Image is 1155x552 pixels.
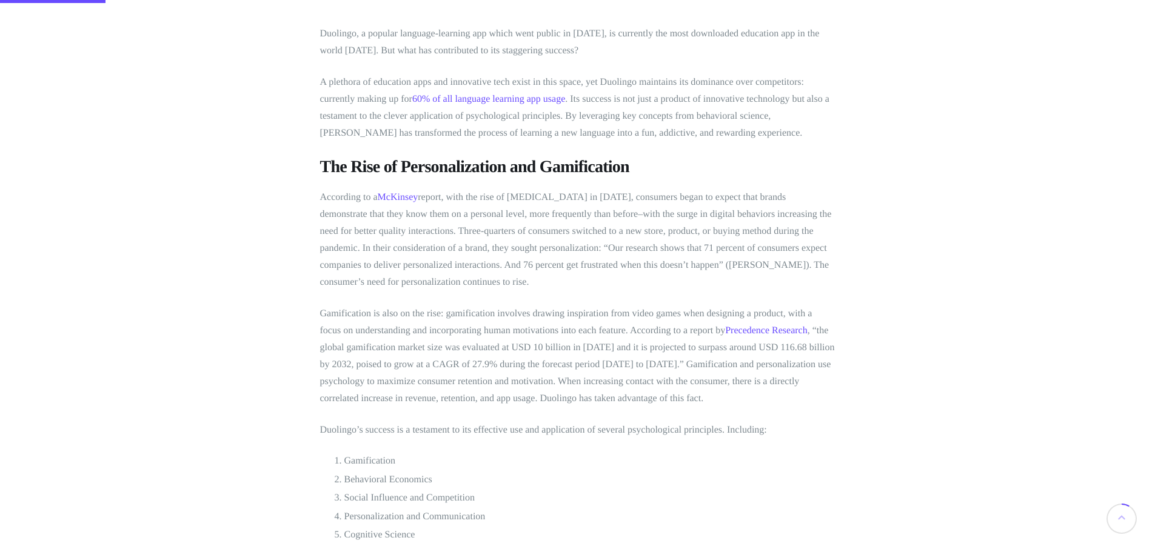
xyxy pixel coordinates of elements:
a: 60% of all language learning app usage [412,94,565,104]
p: Gamification is also on the rise: gamification involves drawing inspiration from video games when... [320,305,835,407]
a: Precedence Research [725,325,807,336]
li: Social Influence and Competition [344,490,835,506]
p: Duolingo’s success is a testament to its effective use and application of several psychological p... [320,422,835,439]
h3: The Rise of Personalization and Gamification [320,156,835,178]
p: Duolingo, a popular language-learning app which went public in [DATE], is currently the most down... [320,25,835,59]
li: Cognitive Science [344,527,835,543]
li: Gamification [344,453,835,469]
a: McKinsey [378,192,418,202]
p: A plethora of education apps and innovative tech exist in this space, yet Duolingo maintains its ... [320,74,835,142]
li: Personalization and Communication [344,509,835,525]
li: Behavioral Economics [344,472,835,488]
p: According to a report, with the rise of [MEDICAL_DATA] in [DATE], consumers began to expect that ... [320,189,835,291]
